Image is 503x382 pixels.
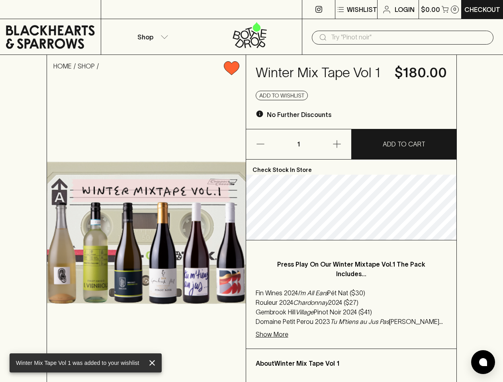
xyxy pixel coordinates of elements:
p: ADD TO CART [383,139,425,149]
li: Rouleur 2024 2024 ($27) [256,298,447,307]
p: Check Stock In Store [246,160,456,175]
p: ⠀ [101,5,108,14]
button: ADD TO CART [352,129,456,159]
em: Village [296,308,314,316]
p: Show More [256,329,288,339]
p: No Further Discounts [267,110,331,119]
button: Remove from wishlist [221,58,243,78]
li: Gembrook Hill Pinot Noir 2024 ($41) [256,307,447,317]
p: $0.00 [421,5,440,14]
button: Add to wishlist [256,91,308,100]
p: 1 [289,129,308,159]
h4: $180.00 [395,64,447,81]
em: Tu M'tiens au Jus Pas [330,318,389,325]
p: Login [395,5,415,14]
img: bubble-icon [479,358,487,366]
a: HOME [53,62,72,70]
p: Press Play On Our Winter Mixtape Vol.1 The Pack Includes... [272,259,431,279]
p: Checkout [464,5,500,14]
p: Wishlist [347,5,377,14]
button: Shop [101,19,202,55]
p: 0 [453,7,456,12]
li: Fin Wines 2024 Pét Nat ($30) [256,288,447,298]
input: Try "Pinot noir" [331,31,487,44]
em: Chardonnay [293,299,328,306]
button: close [146,357,159,369]
p: Shop [137,32,153,42]
li: Domaine Petit Perou 2023 [PERSON_NAME] ($37) [256,317,447,326]
div: Winter Mix Tape Vol 1 was added to your wishlist [16,356,139,370]
em: I’m All Ears [298,289,327,296]
p: About Winter Mix Tape Vol 1 [256,359,447,368]
a: SHOP [78,62,95,70]
h4: Winter Mix Tape Vol 1 [256,64,385,81]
